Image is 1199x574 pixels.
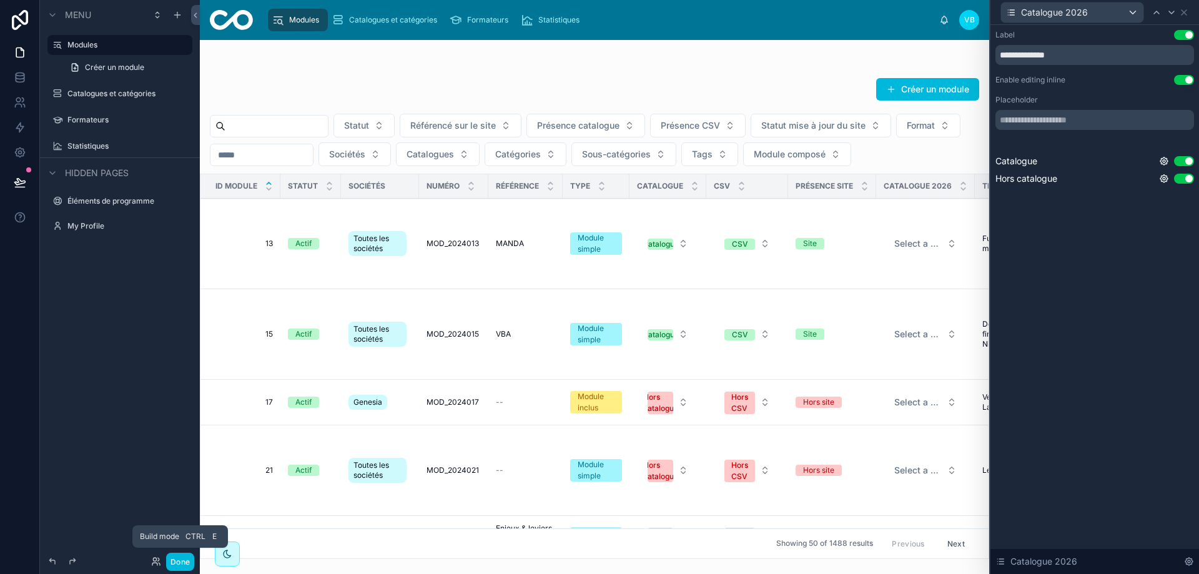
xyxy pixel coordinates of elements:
[995,172,1057,185] span: Hors catalogue
[570,181,590,191] span: Type
[446,9,517,31] a: Formateurs
[637,181,683,191] span: Catalogue
[67,196,185,206] label: Éléments de programme
[348,181,385,191] span: Sociétés
[1021,6,1088,19] span: Catalogue 2026
[288,181,318,191] span: Statut
[1010,555,1077,568] span: Catalogue 2026
[65,167,129,179] span: Hidden pages
[939,534,974,553] button: Next
[67,40,185,50] label: Modules
[349,15,437,25] span: Catalogues et catégories
[289,15,319,25] span: Modules
[964,15,975,25] span: VB
[268,9,328,31] a: Modules
[65,9,91,21] span: Menu
[184,530,207,543] span: Ctrl
[796,181,853,191] span: Présence site
[776,539,873,549] span: Showing 50 of 1488 results
[995,75,1065,85] div: Enable editing inline
[1000,2,1144,23] button: Catalogue 2026
[62,57,192,77] a: Créer un module
[140,532,179,542] span: Build mode
[995,95,1038,105] label: Placeholder
[496,181,539,191] span: Référence
[67,221,185,231] label: My Profile
[995,30,1015,40] div: Label
[328,9,446,31] a: Catalogues et catégories
[166,553,194,571] button: Done
[884,181,952,191] span: Catalogue 2026
[995,155,1037,167] span: Catalogue
[714,181,730,191] span: CSV
[467,15,508,25] span: Formateurs
[85,62,144,72] span: Créer un module
[538,15,580,25] span: Statistiques
[209,532,219,542] span: E
[263,6,939,34] div: scrollable content
[427,181,460,191] span: Numéro
[215,181,257,191] span: ID module
[67,89,185,99] label: Catalogues et catégories
[67,141,185,151] label: Statistiques
[982,181,1004,191] span: Titre
[210,10,253,30] img: App logo
[517,9,588,31] a: Statistiques
[67,115,185,125] label: Formateurs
